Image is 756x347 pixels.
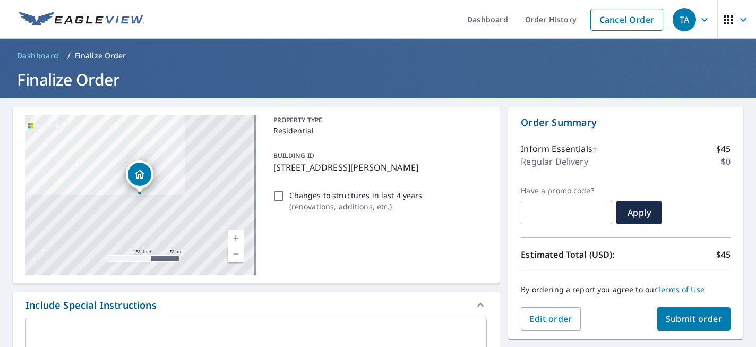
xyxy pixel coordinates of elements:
button: Edit order [521,307,581,331]
button: Submit order [657,307,731,331]
a: Cancel Order [590,9,663,31]
li: / [67,49,71,62]
span: Apply [625,207,653,218]
span: Edit order [529,313,572,325]
a: Current Level 17, Zoom Out [228,246,244,262]
img: EV Logo [19,12,144,28]
label: Have a promo code? [521,186,612,196]
p: $45 [716,248,731,261]
h1: Finalize Order [13,69,743,90]
span: Submit order [666,313,723,325]
p: Order Summary [521,115,731,130]
p: By ordering a report you agree to our [521,285,731,294]
p: $45 [716,142,731,155]
p: ( renovations, additions, etc. ) [289,201,423,212]
div: Dropped pin, building 1, Residential property, 366 Ganttown Rd Sewell, NJ 08080 [126,160,153,193]
button: Apply [616,201,661,224]
nav: breadcrumb [13,47,743,64]
a: Dashboard [13,47,63,64]
p: Estimated Total (USD): [521,248,625,261]
p: BUILDING ID [273,151,314,160]
p: [STREET_ADDRESS][PERSON_NAME] [273,161,483,174]
a: Terms of Use [657,284,705,294]
span: Dashboard [17,50,59,61]
div: Include Special Instructions [13,292,500,318]
div: TA [673,8,696,31]
p: PROPERTY TYPE [273,115,483,125]
a: Current Level 17, Zoom In [228,230,244,246]
p: Regular Delivery [521,155,588,168]
p: Changes to structures in last 4 years [289,190,423,201]
p: Inform Essentials+ [521,142,597,155]
p: Residential [273,125,483,136]
p: $0 [721,155,731,168]
div: Include Special Instructions [25,298,157,312]
p: Finalize Order [75,50,126,61]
